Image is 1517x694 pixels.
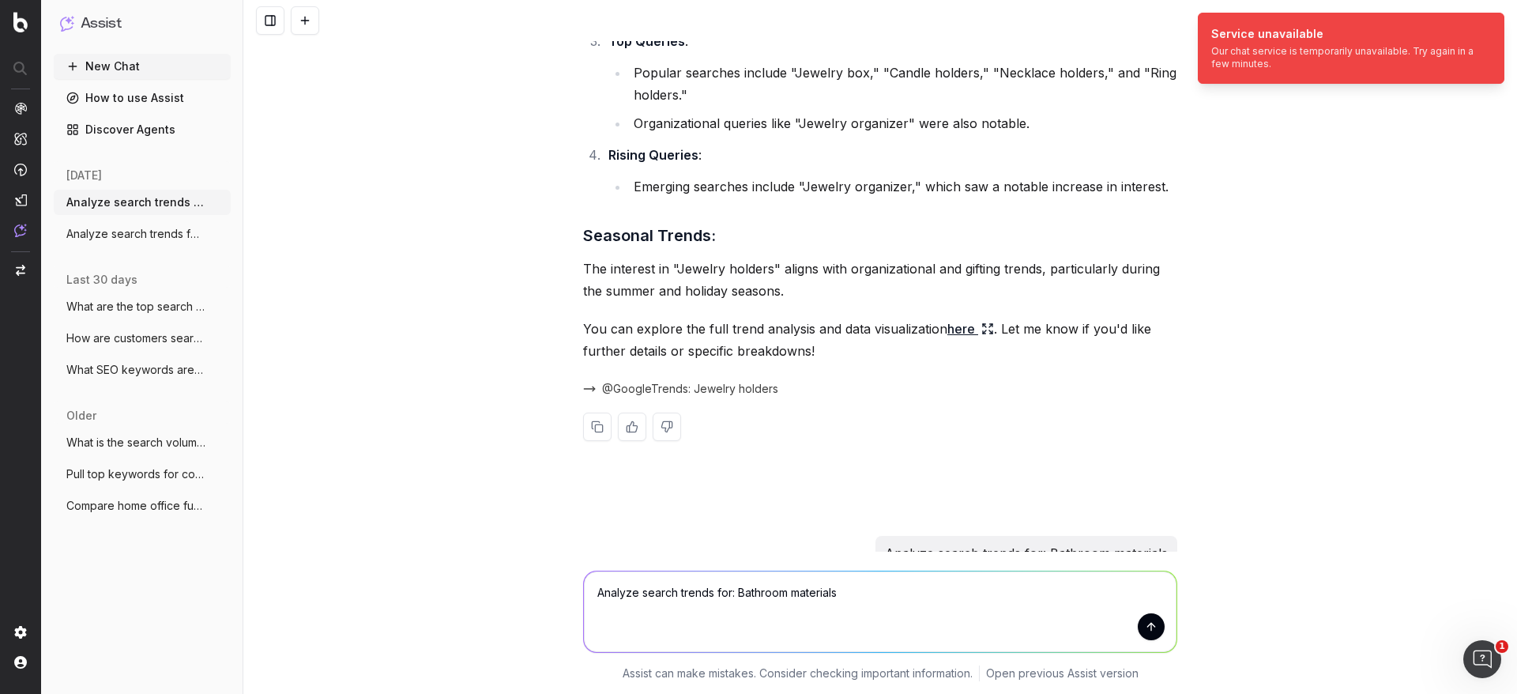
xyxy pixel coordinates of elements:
iframe: Intercom live chat [1463,640,1501,678]
a: Discover Agents [54,117,231,142]
button: Analyze search trends for: gardening [54,221,231,247]
a: How to use Assist [54,85,231,111]
span: 1 [1496,640,1508,653]
li: : [604,144,1177,198]
span: Compare home office furniture search ter [66,498,205,514]
img: Setting [14,626,27,639]
span: [DATE] [66,168,102,183]
span: What are the top search queries for neut [66,299,205,315]
button: What is the search volume when comparing [54,430,231,455]
button: Assist [60,13,224,35]
span: Analyze search trends for: gardening [66,226,205,242]
img: Activation [14,163,27,176]
span: last 30 days [66,272,137,288]
span: @GoogleTrends: Jewelry holders [602,381,778,397]
div: Our chat service is temporarily unavailable. Try again in a few minutes. [1211,45,1478,70]
img: Assist [14,224,27,237]
strong: Top Queries [608,33,685,49]
img: Botify logo [13,12,28,32]
span: Pull top keywords for coffee table shape [66,466,205,482]
li: Popular searches include "Jewelry box," "Candle holders," "Necklace holders," and "Ring holders." [629,62,1177,106]
h1: Assist [81,13,122,35]
li: Emerging searches include "Jewelry organizer," which saw a notable increase in interest. [629,175,1177,198]
span: What is the search volume when comparing [66,435,205,451]
div: Service unavailable [1211,26,1478,42]
img: Switch project [16,265,25,276]
span: What SEO keywords are customers using to [66,362,205,378]
h3: Seasonal Trends: [583,223,1177,248]
button: What SEO keywords are customers using to [54,357,231,383]
span: Analyze search trends for: Spring scents [66,194,205,210]
textarea: Analyze search trends for: Bathroom materials [584,571,1176,652]
p: Assist can make mistakes. Consider checking important information. [623,666,973,681]
li: : [604,30,1177,134]
img: Assist [60,16,74,31]
li: Organizational queries like "Jewelry organizer" were also notable. [629,112,1177,134]
img: Intelligence [14,132,27,145]
button: @GoogleTrends: Jewelry holders [583,381,778,397]
button: What are the top search queries for neut [54,294,231,319]
img: Studio [14,194,27,206]
p: You can explore the full trend analysis and data visualization . Let me know if you'd like furthe... [583,318,1177,362]
strong: Rising Queries [608,147,698,163]
button: Compare home office furniture search ter [54,493,231,519]
img: My account [14,656,27,669]
img: Analytics [14,102,27,115]
span: How are customers searching for shorter [66,330,205,346]
a: Open previous Assist version [986,666,1139,681]
span: older [66,408,96,424]
p: Analyze search trends for: Bathroom materials [885,542,1168,564]
button: New Chat [54,54,231,79]
button: Pull top keywords for coffee table shape [54,462,231,487]
button: Analyze search trends for: Spring scents [54,190,231,215]
button: How are customers searching for shorter [54,326,231,351]
a: here [947,318,994,340]
p: The interest in "Jewelry holders" aligns with organizational and gifting trends, particularly dur... [583,258,1177,302]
